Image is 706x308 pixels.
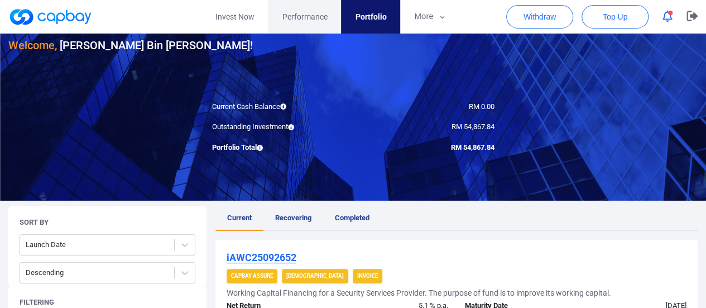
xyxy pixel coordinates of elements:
[451,143,494,151] span: RM 54,867.84
[469,102,494,111] span: RM 0.00
[355,11,386,23] span: Portfolio
[227,214,252,222] span: Current
[603,11,627,22] span: Top Up
[582,5,649,29] button: Top Up
[335,214,369,222] span: Completed
[8,36,253,54] h3: [PERSON_NAME] Bin [PERSON_NAME] !
[20,297,54,307] h5: Filtering
[204,142,353,154] div: Portfolio Total
[357,273,378,279] strong: Invoice
[227,252,296,263] u: iAWC25092652
[20,217,49,228] h5: Sort By
[286,273,344,279] strong: [DEMOGRAPHIC_DATA]
[8,39,57,52] span: Welcome,
[282,11,327,23] span: Performance
[506,5,573,29] button: Withdraw
[204,121,353,133] div: Outstanding Investment
[452,122,494,131] span: RM 54,867.84
[231,273,273,279] strong: CapBay Assure
[227,288,611,298] h5: Working Capital Financing for a Security Services Provider. The purpose of fund is to improve its...
[204,101,353,113] div: Current Cash Balance
[275,214,311,222] span: Recovering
